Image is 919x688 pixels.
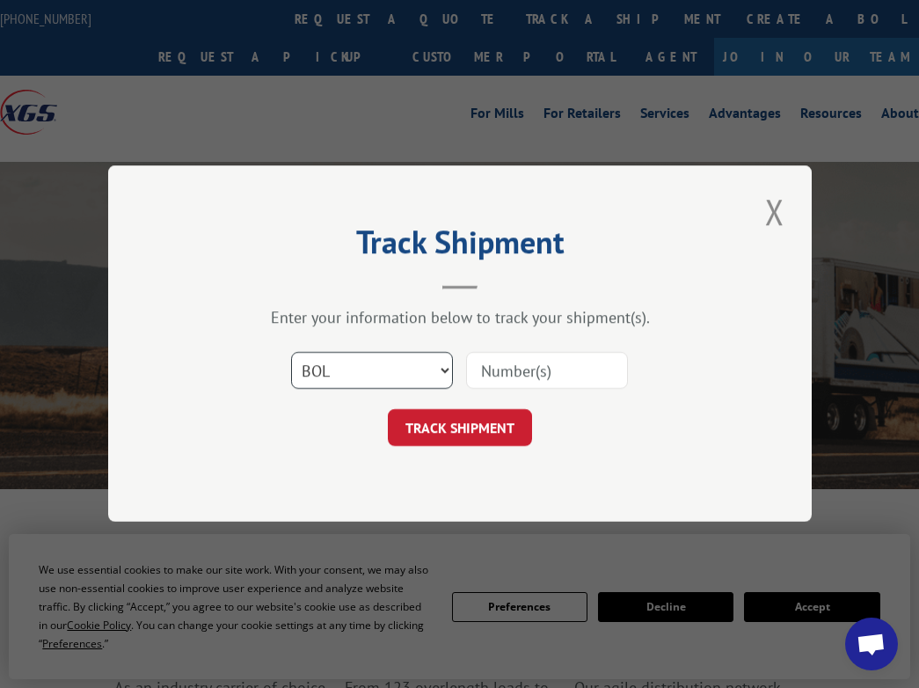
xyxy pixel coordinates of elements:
button: TRACK SHIPMENT [388,410,532,447]
a: Open chat [845,618,898,670]
h2: Track Shipment [196,230,724,263]
div: Enter your information below to track your shipment(s). [196,308,724,328]
input: Number(s) [466,353,628,390]
button: Close modal [760,187,790,236]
